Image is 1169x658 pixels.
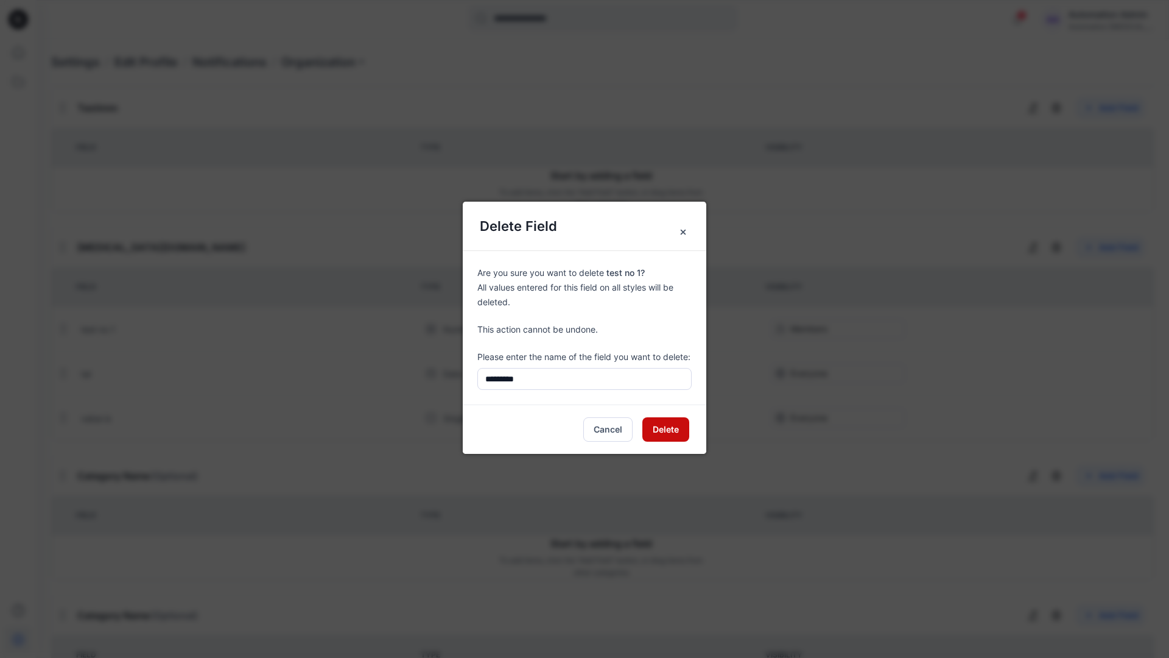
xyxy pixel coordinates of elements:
button: Delete [642,417,689,442]
button: Cancel [583,417,633,442]
p: This action cannot be undone. [477,322,706,337]
h5: Delete Field [480,216,689,236]
b: test no 1? [606,267,645,278]
p: Are you sure you want to delete [477,266,706,280]
p: Please enter the name of the field you want to delete: [477,350,706,364]
p: All values entered for this field on all styles will be deleted. [477,280,706,310]
button: Close [672,221,694,243]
